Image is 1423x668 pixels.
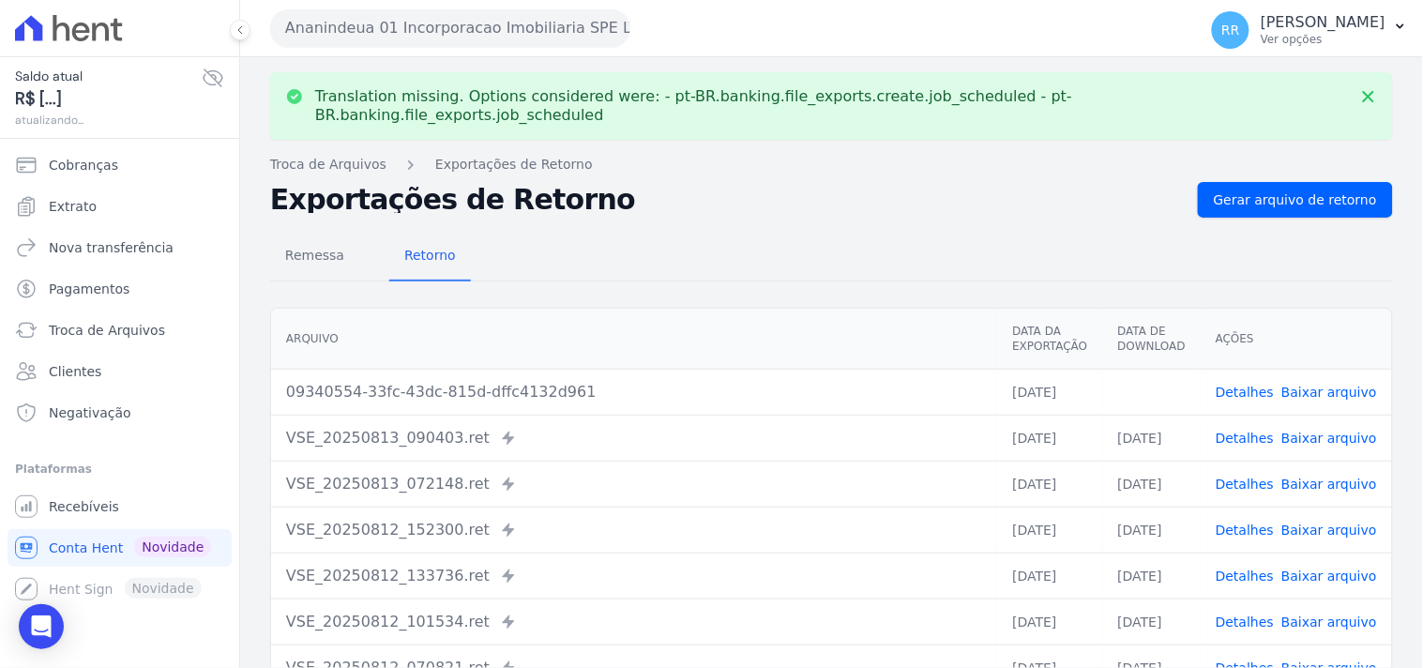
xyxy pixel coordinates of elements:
td: [DATE] [1103,461,1201,507]
span: atualizando... [15,112,202,129]
td: [DATE] [1103,415,1201,461]
nav: Sidebar [15,146,224,608]
span: Troca de Arquivos [49,321,165,340]
a: Nova transferência [8,229,232,266]
span: Nova transferência [49,238,174,257]
span: Gerar arquivo de retorno [1214,190,1377,209]
div: VSE_20250812_152300.ret [286,519,982,541]
td: [DATE] [997,461,1102,507]
a: Remessa [270,233,359,281]
span: Saldo atual [15,67,202,86]
p: [PERSON_NAME] [1261,13,1385,32]
th: Arquivo [271,309,997,370]
td: [DATE] [1103,507,1201,553]
th: Data da Exportação [997,309,1102,370]
div: Plataformas [15,458,224,480]
a: Extrato [8,188,232,225]
span: Remessa [274,236,356,274]
td: [DATE] [1103,599,1201,645]
span: R$ [...] [15,86,202,112]
span: Retorno [393,236,467,274]
a: Baixar arquivo [1281,615,1377,630]
span: RR [1221,23,1239,37]
a: Clientes [8,353,232,390]
a: Baixar arquivo [1281,523,1377,538]
a: Exportações de Retorno [435,155,593,175]
span: Recebíveis [49,497,119,516]
a: Detalhes [1216,615,1274,630]
th: Data de Download [1103,309,1201,370]
a: Detalhes [1216,569,1274,584]
a: Negativação [8,394,232,432]
a: Troca de Arquivos [8,311,232,349]
span: Conta Hent [49,539,123,557]
td: [DATE] [997,369,1102,415]
div: VSE_20250813_072148.ret [286,473,982,495]
button: Ananindeua 01 Incorporacao Imobiliaria SPE LTDA [270,9,630,47]
span: Negativação [49,403,131,422]
a: Detalhes [1216,385,1274,400]
div: Open Intercom Messenger [19,604,64,649]
a: Troca de Arquivos [270,155,386,175]
a: Baixar arquivo [1281,477,1377,492]
td: [DATE] [997,553,1102,599]
td: [DATE] [997,415,1102,461]
h2: Exportações de Retorno [270,187,1183,213]
nav: Breadcrumb [270,155,1393,175]
span: Extrato [49,197,97,216]
th: Ações [1201,309,1392,370]
a: Retorno [389,233,471,281]
a: Pagamentos [8,270,232,308]
a: Baixar arquivo [1281,385,1377,400]
a: Baixar arquivo [1281,569,1377,584]
span: Pagamentos [49,280,129,298]
a: Detalhes [1216,523,1274,538]
a: Detalhes [1216,477,1274,492]
span: Novidade [134,537,211,557]
p: Translation missing. Options considered were: - pt-BR.banking.file_exports.create.job_scheduled -... [315,87,1348,125]
span: Cobranças [49,156,118,175]
a: Detalhes [1216,431,1274,446]
p: Ver opções [1261,32,1385,47]
a: Conta Hent Novidade [8,529,232,567]
td: [DATE] [997,599,1102,645]
span: Clientes [49,362,101,381]
td: [DATE] [1103,553,1201,599]
a: Gerar arquivo de retorno [1198,182,1393,218]
div: VSE_20250812_133736.ret [286,565,982,587]
div: 09340554-33fc-43dc-815d-dffc4132d961 [286,381,982,403]
a: Baixar arquivo [1281,431,1377,446]
div: VSE_20250813_090403.ret [286,427,982,449]
a: Cobranças [8,146,232,184]
div: VSE_20250812_101534.ret [286,611,982,633]
button: RR [PERSON_NAME] Ver opções [1197,4,1423,56]
a: Recebíveis [8,488,232,525]
td: [DATE] [997,507,1102,553]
